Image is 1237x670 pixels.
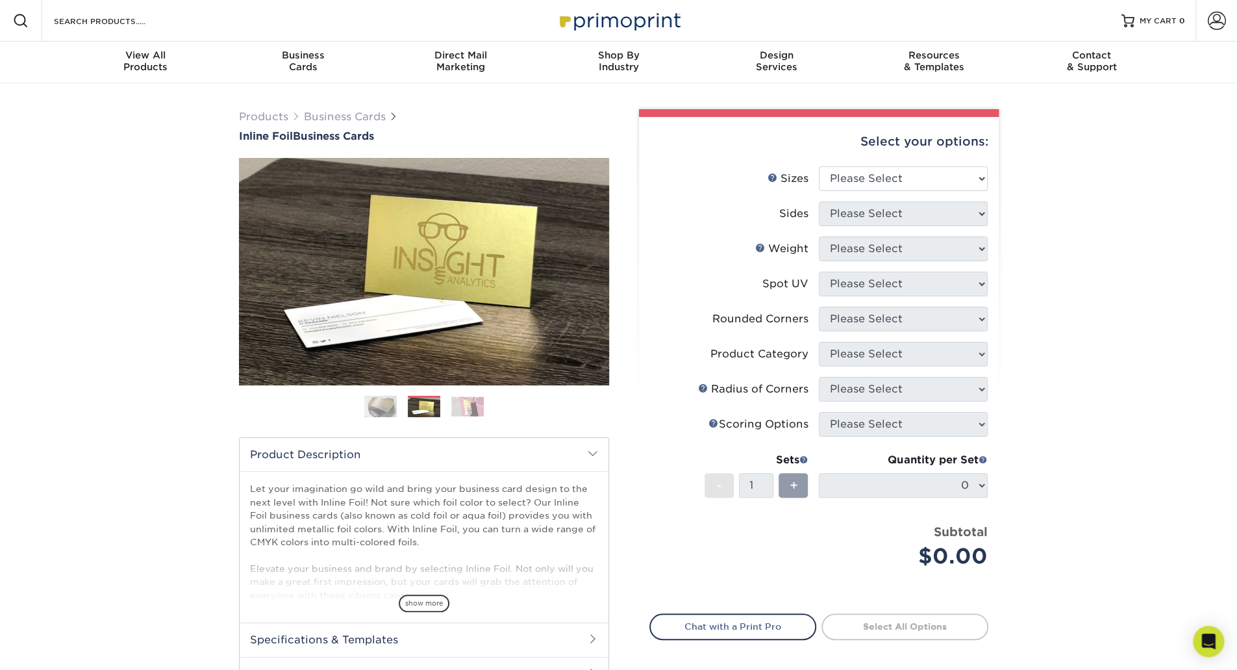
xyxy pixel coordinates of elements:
[697,49,855,61] span: Design
[67,49,225,61] span: View All
[239,130,609,142] a: Inline FoilBusiness Cards
[554,6,684,34] img: Primoprint
[399,595,449,612] span: show more
[239,130,293,142] span: Inline Foil
[789,476,797,495] span: +
[240,438,608,471] h2: Product Description
[768,171,808,187] div: Sizes
[540,42,697,83] a: Shop ByIndustry
[382,49,540,73] div: Marketing
[3,630,110,665] iframe: Google Customer Reviews
[382,42,540,83] a: Direct MailMarketing
[821,613,988,639] a: Select All Options
[67,49,225,73] div: Products
[855,42,1013,83] a: Resources& Templates
[698,381,808,397] div: Radius of Corners
[705,452,808,468] div: Sets
[1140,16,1177,27] span: MY CART
[408,398,440,418] img: Business Cards 02
[762,276,808,292] div: Spot UV
[712,311,808,327] div: Rounded Corners
[829,541,988,572] div: $0.00
[239,158,609,385] img: Inline Foil 02
[1013,42,1171,83] a: Contact& Support
[1193,626,1224,657] div: Open Intercom Messenger
[819,452,988,468] div: Quantity per Set
[855,49,1013,73] div: & Templates
[1013,49,1171,61] span: Contact
[451,396,484,417] img: Business Cards 03
[934,524,988,539] strong: Subtotal
[224,49,382,73] div: Cards
[716,476,722,495] span: -
[540,49,697,73] div: Industry
[540,49,697,61] span: Shop By
[779,206,808,222] div: Sides
[710,346,808,362] div: Product Category
[1013,49,1171,73] div: & Support
[53,13,179,29] input: SEARCH PRODUCTS.....
[240,623,608,656] h2: Specifications & Templates
[239,130,609,142] h1: Business Cards
[239,110,288,123] a: Products
[304,110,386,123] a: Business Cards
[649,613,816,639] a: Chat with a Print Pro
[708,417,808,432] div: Scoring Options
[649,117,988,166] div: Select your options:
[755,241,808,257] div: Weight
[364,391,397,423] img: Business Cards 01
[224,42,382,83] a: BusinessCards
[697,49,855,73] div: Services
[382,49,540,61] span: Direct Mail
[224,49,382,61] span: Business
[1179,16,1185,25] span: 0
[697,42,855,83] a: DesignServices
[855,49,1013,61] span: Resources
[67,42,225,83] a: View AllProducts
